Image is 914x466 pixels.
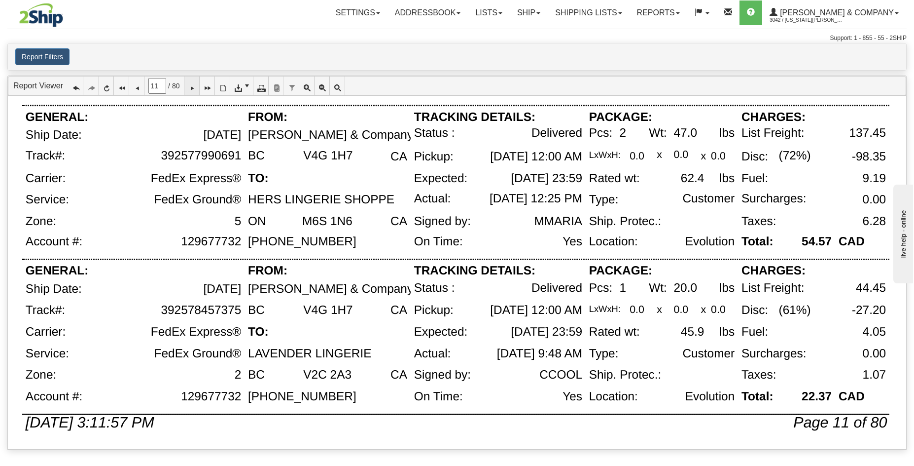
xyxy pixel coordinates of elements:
div: Ship. Protec.: [589,368,662,382]
div: Surcharges: [741,347,807,360]
div: Status : [414,281,455,295]
a: Ship [510,0,548,25]
div: CA [390,304,407,317]
div: CAD [839,235,865,248]
div: Disc: [741,150,768,163]
div: BC [248,304,265,317]
div: Service: [26,347,69,360]
div: 0.0 [674,149,689,160]
div: Taxes: [741,368,776,382]
div: On Time: [414,235,463,248]
span: 80 [172,81,180,91]
a: Navigate Backward [68,77,83,95]
div: Signed by: [414,368,471,382]
a: Settings [328,0,387,25]
div: PACKAGE: [589,111,652,124]
div: Actual: [414,347,451,360]
div: CAD [839,390,865,403]
div: Track#: [26,149,65,162]
div: FROM: [248,264,287,277]
div: Total: [741,390,773,403]
div: On Time: [414,390,463,403]
div: lbs [719,126,735,140]
div: [DATE] 9:48 AM [497,347,582,360]
div: 22.37 [802,390,832,403]
a: Last Page [200,77,215,95]
a: Export [230,77,253,95]
a: Zoom In [299,77,315,95]
div: 137.45 [849,126,886,140]
div: CA [390,215,407,228]
div: Ship. Protec.: [589,215,662,228]
div: 1.07 [863,368,886,382]
div: CHARGES: [741,111,806,124]
div: lbs [719,281,735,295]
div: Expected: [414,325,468,339]
div: V2C 2A3 [303,368,352,382]
div: 0.00 [863,347,886,360]
div: FROM: [248,111,287,124]
div: [PHONE_NUMBER] [248,390,356,403]
div: [DATE] 23:59 [511,172,582,185]
div: V4G 1H7 [303,149,352,162]
div: x [657,304,662,315]
div: Evolution [685,235,735,248]
a: Shipping lists [548,0,629,25]
div: GENERAL: [26,264,88,277]
a: Report Viewer [13,81,63,90]
div: BC [248,149,265,162]
div: 6.28 [863,215,886,228]
div: x [701,304,706,315]
div: Signed by: [414,215,471,228]
div: M6S 1N6 [302,215,352,228]
a: Toggle FullPage/PageWidth [330,77,345,95]
a: Print [253,77,269,95]
div: 47.0 [674,126,698,140]
div: Rated wt: [589,325,640,339]
div: [PERSON_NAME] & Company Ltd. [248,282,437,296]
div: LAVENDER LINGERIE [248,347,371,360]
div: 392577990691 [161,149,241,162]
span: / [168,81,170,91]
div: 0.0 [630,304,644,315]
div: 2 [620,126,627,140]
div: Total: [741,235,773,248]
div: [DATE] 3:11:57 PM [26,414,154,430]
div: Track#: [26,304,65,317]
div: 0.00 [863,193,886,206]
div: 0.0 [711,150,726,161]
div: TRACKING DETAILS: [414,264,535,277]
div: 54.57 [802,235,832,248]
div: Account #: [26,390,82,403]
div: 44.45 [856,281,886,295]
div: 129677732 [181,235,241,248]
div: FedEx Ground® [154,193,242,206]
div: [DATE] [203,282,241,296]
div: Wt: [649,126,667,140]
div: [DATE] 23:59 [511,325,582,339]
div: List Freight: [741,126,805,140]
div: CHARGES: [741,264,806,277]
div: -98.35 [852,150,886,163]
div: TRACKING DETAILS: [414,111,535,124]
div: [DATE] 12:00 AM [490,304,582,317]
div: List Freight: [741,281,805,295]
div: (61%) [779,304,811,317]
div: Pickup: [414,150,454,163]
div: Pcs: [589,126,612,140]
div: 4.05 [863,325,886,339]
div: Delivered [531,281,582,295]
a: Next Page [184,77,200,95]
div: 129677732 [181,390,241,403]
div: Expected: [414,172,468,185]
a: Previous Page [129,77,144,95]
a: Reports [630,0,687,25]
div: Status : [414,126,455,140]
div: 5 [235,215,242,228]
a: Zoom Out [315,77,330,95]
a: Toggle Print Preview [215,77,230,95]
div: Location: [589,235,638,248]
div: 392578457375 [161,304,241,317]
img: logo3042.jpg [7,2,75,28]
div: 1 [620,281,627,295]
